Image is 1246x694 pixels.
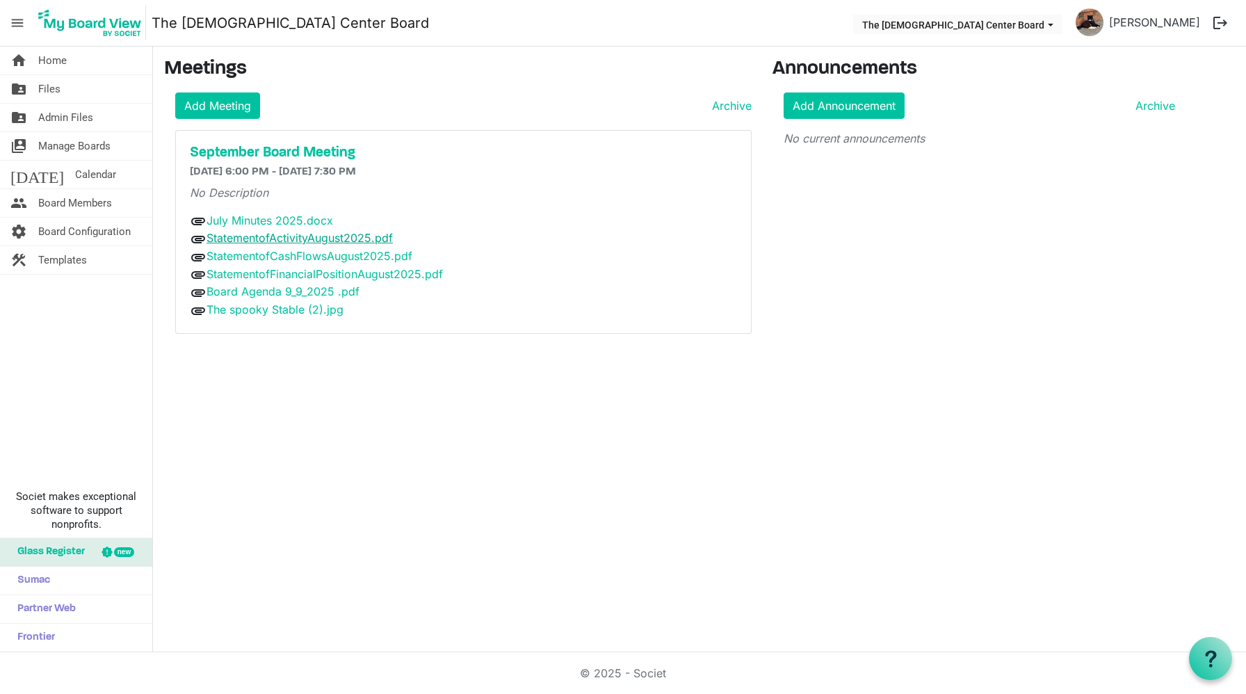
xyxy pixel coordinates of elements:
[1206,8,1235,38] button: logout
[190,184,737,201] p: No Description
[784,130,1175,147] p: No current announcements
[10,189,27,217] span: people
[10,538,85,566] span: Glass Register
[152,9,429,37] a: The [DEMOGRAPHIC_DATA] Center Board
[190,145,737,161] a: September Board Meeting
[207,249,412,263] a: StatementofCashFlowsAugust2025.pdf
[175,92,260,119] a: Add Meeting
[190,284,207,301] span: attachment
[164,58,752,81] h3: Meetings
[10,567,50,595] span: Sumac
[190,249,207,266] span: attachment
[1076,8,1103,36] img: el-DYUlb0S8XfxGYDI5b_ZL4IW-PUmsRY2FRSCZNfQdJJilJo0lfquUxSxtyWKX1rXzE2N0WMmIsrrdbiKZs5w_thumb.png
[38,104,93,131] span: Admin Files
[784,92,905,119] a: Add Announcement
[38,218,131,245] span: Board Configuration
[190,166,737,179] h6: [DATE] 6:00 PM - [DATE] 7:30 PM
[190,266,207,283] span: attachment
[38,246,87,274] span: Templates
[853,15,1062,34] button: The LGBT Center Board dropdownbutton
[772,58,1186,81] h3: Announcements
[34,6,152,40] a: My Board View Logo
[190,302,207,319] span: attachment
[207,284,359,298] a: Board Agenda 9_9_2025 .pdf
[10,47,27,74] span: home
[10,75,27,103] span: folder_shared
[190,213,207,229] span: attachment
[207,213,333,227] a: July Minutes 2025.docx
[10,161,64,188] span: [DATE]
[10,246,27,274] span: construction
[207,267,443,281] a: StatementofFinancialPositionAugust2025.pdf
[1130,97,1175,114] a: Archive
[38,189,112,217] span: Board Members
[10,624,55,652] span: Frontier
[580,666,666,680] a: © 2025 - Societ
[75,161,116,188] span: Calendar
[10,218,27,245] span: settings
[4,10,31,36] span: menu
[10,132,27,160] span: switch_account
[706,97,752,114] a: Archive
[38,132,111,160] span: Manage Boards
[34,6,146,40] img: My Board View Logo
[38,47,67,74] span: Home
[10,104,27,131] span: folder_shared
[10,595,76,623] span: Partner Web
[6,490,146,531] span: Societ makes exceptional software to support nonprofits.
[114,547,134,557] div: new
[38,75,60,103] span: Files
[207,231,393,245] a: StatementofActivityAugust2025.pdf
[207,302,343,316] a: The spooky Stable (2).jpg
[1103,8,1206,36] a: [PERSON_NAME]
[190,231,207,248] span: attachment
